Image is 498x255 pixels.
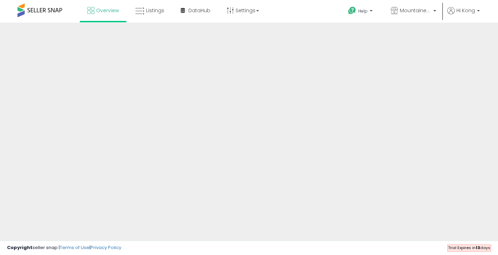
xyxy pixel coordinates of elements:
[7,245,121,251] div: seller snap | |
[91,244,121,251] a: Privacy Policy
[358,8,368,14] span: Help
[96,7,119,14] span: Overview
[456,7,475,14] span: Hi Kong
[348,6,356,15] i: Get Help
[342,1,380,23] a: Help
[400,7,431,14] span: MountaineerBrand
[476,245,480,250] b: 13
[448,245,490,250] span: Trial Expires in days
[146,7,164,14] span: Listings
[188,7,210,14] span: DataHub
[7,244,33,251] strong: Copyright
[447,7,480,23] a: Hi Kong
[60,244,89,251] a: Terms of Use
